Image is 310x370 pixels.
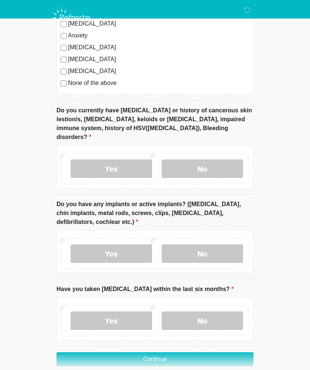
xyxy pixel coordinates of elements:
[68,79,249,87] label: None of the above
[71,159,152,178] label: Yes
[68,55,249,64] label: [MEDICAL_DATA]
[68,43,249,52] label: [MEDICAL_DATA]
[61,45,67,51] input: [MEDICAL_DATA]
[49,6,94,30] img: Refresh RX Logo
[56,352,254,366] button: Continue
[68,31,249,40] label: Anxiety
[71,244,152,263] label: Yes
[162,311,243,330] label: No
[61,57,67,63] input: [MEDICAL_DATA]
[162,159,243,178] label: No
[56,200,254,227] label: Do you have any implants or active implants? ([MEDICAL_DATA], chin implants, metal rods, screws, ...
[61,69,67,75] input: [MEDICAL_DATA]
[162,244,243,263] label: No
[56,285,234,294] label: Have you taken [MEDICAL_DATA] within the last six months?
[71,311,152,330] label: Yes
[68,67,249,76] label: [MEDICAL_DATA]
[61,33,67,39] input: Anxiety
[61,80,67,86] input: None of the above
[56,106,254,142] label: Do you currently have [MEDICAL_DATA] or history of cancerous skin lestion/s, [MEDICAL_DATA], kelo...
